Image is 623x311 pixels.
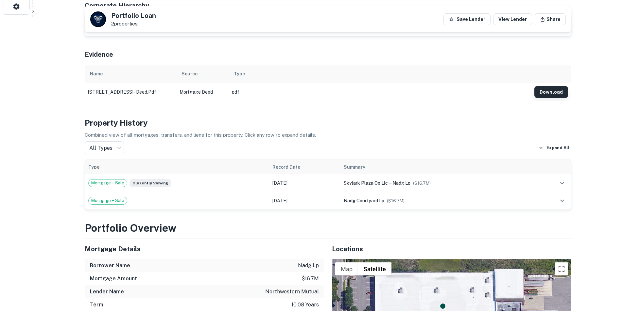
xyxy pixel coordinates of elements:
[111,12,156,19] h5: Portfolio Loan
[557,195,568,206] button: expand row
[493,13,532,25] a: View Lender
[302,275,319,283] p: $16.7m
[89,197,127,204] span: Mortgage + Sale
[557,178,568,189] button: expand row
[535,13,566,25] button: Share
[85,83,176,101] td: [STREET_ADDRESS] - deed.pdf
[269,160,340,174] th: Record Date
[130,179,171,187] span: Currently viewing
[234,70,245,78] div: Type
[269,192,340,210] td: [DATE]
[298,262,319,270] p: nadg lp
[229,65,531,83] th: Type
[332,244,571,254] h5: Locations
[85,117,571,129] h4: Property History
[413,181,431,186] span: ($ 16.7M )
[443,13,491,25] button: Save Lender
[90,262,130,270] h6: Borrower Name
[85,131,571,139] p: Combined view of all mortgages, transfers, and liens for this property. Click any row to expand d...
[537,143,571,153] button: Expand All
[590,259,623,290] iframe: Chat Widget
[85,1,149,10] h5: Corporate Hierarchy
[182,70,198,78] div: Source
[176,65,229,83] th: Source
[176,83,229,101] td: Mortgage Deed
[85,244,324,254] h5: Mortgage Details
[111,21,156,27] p: 2 properties
[90,70,103,78] div: Name
[344,179,531,187] div: →
[555,262,568,275] button: Toggle fullscreen view
[90,301,103,309] h6: Term
[358,262,391,275] button: Show satellite imagery
[534,86,568,98] button: Download
[85,160,269,174] th: Type
[229,83,531,101] td: pdf
[269,174,340,192] td: [DATE]
[90,288,124,296] h6: Lender Name
[90,275,137,283] h6: Mortgage Amount
[291,301,319,309] p: 10.08 years
[89,180,127,186] span: Mortgage + Sale
[340,160,534,174] th: Summary
[265,288,319,296] p: northwestern mutual
[344,198,384,203] span: nadg courtyard lp
[85,141,124,154] div: All Types
[85,65,571,101] div: scrollable content
[392,180,410,186] span: nadg lp
[335,262,358,275] button: Show street map
[387,198,405,203] span: ($ 16.7M )
[85,220,571,236] h3: Portfolio Overview
[85,50,113,59] h5: Evidence
[85,65,176,83] th: Name
[344,180,388,186] span: skylark plaza op llc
